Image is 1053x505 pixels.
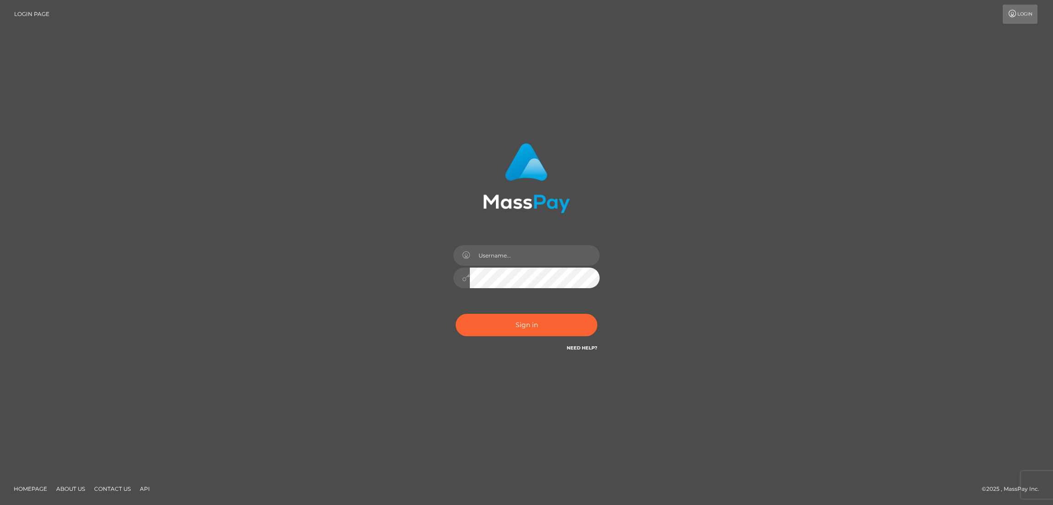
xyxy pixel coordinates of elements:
button: Sign in [456,314,597,336]
a: Login Page [14,5,49,24]
a: API [136,482,154,496]
a: Homepage [10,482,51,496]
img: MassPay Login [483,143,570,213]
a: About Us [53,482,89,496]
div: © 2025 , MassPay Inc. [982,484,1046,494]
a: Login [1003,5,1037,24]
a: Contact Us [90,482,134,496]
input: Username... [470,245,600,266]
a: Need Help? [567,345,597,351]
